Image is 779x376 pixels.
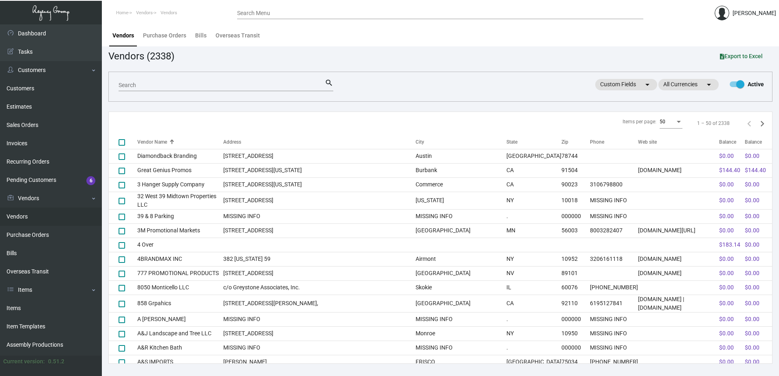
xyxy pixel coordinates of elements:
td: MISSING INFO [223,209,416,223]
td: 6195127841 [590,295,638,312]
mat-icon: arrow_drop_down [643,80,652,90]
td: A&R Kitchen Bath [137,341,223,355]
td: [DOMAIN_NAME] [638,163,719,177]
span: $0.00 [719,256,734,262]
td: Diamondback Branding [137,149,223,163]
td: A [PERSON_NAME] [137,312,223,326]
span: $0.00 [745,300,759,306]
td: Burbank [416,163,506,177]
td: [STREET_ADDRESS][US_STATE] [223,163,416,177]
span: $0.00 [745,256,759,262]
td: 39 & 8 Parking [137,209,223,223]
button: Next page [756,117,769,130]
td: NV [506,266,561,280]
span: $0.00 [745,330,759,337]
div: 1 – 50 of 2338 [697,120,730,127]
span: $0.00 [719,197,734,203]
button: Previous page [743,117,756,130]
div: Address [223,138,241,146]
td: 382 [US_STATE] 59 [223,252,416,266]
div: Current version: [3,357,45,366]
td: 8050 Monticello LLC [137,280,223,295]
td: 56003 [561,223,590,238]
span: Vendors [136,10,153,15]
td: MISSING INFO [590,209,638,223]
span: $0.00 [745,359,759,365]
td: [STREET_ADDRESS] [223,223,416,238]
td: A&J Landscape and Tree LLC [137,326,223,341]
td: . [506,312,561,326]
div: State [506,138,517,146]
td: 000000 [561,341,590,355]
div: Web site [638,138,719,146]
td: 78744 [561,149,590,163]
span: $0.00 [745,153,759,159]
div: Phone [590,138,638,146]
td: 3 Hanger Supply Company [137,177,223,192]
td: CA [506,295,561,312]
td: 3206161118 [590,252,638,266]
span: $183.14 [719,241,740,248]
td: [GEOGRAPHIC_DATA] [506,149,561,163]
td: 91504 [561,163,590,177]
td: MISSING INFO [590,326,638,341]
span: $144.40 [745,167,766,173]
td: [STREET_ADDRESS] [223,192,416,209]
td: 4BRANDMAX INC [137,252,223,266]
td: 89101 [561,266,590,280]
div: Zip [561,138,568,146]
td: 3106798800 [590,177,638,192]
td: FRISCO [416,355,506,369]
td: 8003282407 [590,223,638,238]
td: Austin [416,149,506,163]
td: [GEOGRAPHIC_DATA] [416,295,506,312]
span: $0.00 [719,181,734,188]
div: Balance [719,138,745,146]
td: MISSING INFO [590,341,638,355]
div: Bills [195,31,207,40]
b: Active [748,81,764,87]
td: MISSING INFO [223,312,416,326]
td: NY [506,252,561,266]
div: Vendors (2338) [108,49,174,63]
td: MISSING INFO [590,312,638,326]
span: $0.00 [745,284,759,291]
td: 10018 [561,192,590,209]
td: 000000 [561,312,590,326]
span: $0.00 [745,270,759,276]
span: $0.00 [719,213,734,219]
td: [PHONE_NUMBER] [590,355,638,369]
td: 92110 [561,295,590,312]
div: Overseas Transit [216,31,260,40]
td: [GEOGRAPHIC_DATA] [416,266,506,280]
td: Monroe [416,326,506,341]
td: NY [506,192,561,209]
div: Address [223,138,416,146]
img: admin@bootstrapmaster.com [715,6,729,20]
mat-icon: arrow_drop_down [704,80,714,90]
td: [STREET_ADDRESS][US_STATE] [223,177,416,192]
span: $0.00 [719,330,734,337]
td: [DOMAIN_NAME] | [DOMAIN_NAME] [638,295,719,312]
span: 50 [660,119,665,125]
span: $144.40 [719,167,740,173]
td: Commerce [416,177,506,192]
span: Home [116,10,128,15]
td: 4 Over [137,238,223,252]
td: 777 PROMOTIONAL PRODUCTS [137,266,223,280]
mat-select: Items per page: [660,119,682,125]
td: [STREET_ADDRESS] [223,326,416,341]
span: $0.00 [719,270,734,276]
span: $0.00 [719,153,734,159]
td: 3M Promotional Markets [137,223,223,238]
div: [PERSON_NAME] [733,9,776,17]
td: Skokie [416,280,506,295]
td: Great Genius Promos [137,163,223,177]
span: $0.00 [745,241,759,248]
mat-icon: search [325,78,333,88]
td: MISSING INFO [416,312,506,326]
span: $0.00 [719,344,734,351]
td: 32 West 39 Midtown Properties LLC [137,192,223,209]
span: Vendors [161,10,177,15]
td: . [506,209,561,223]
